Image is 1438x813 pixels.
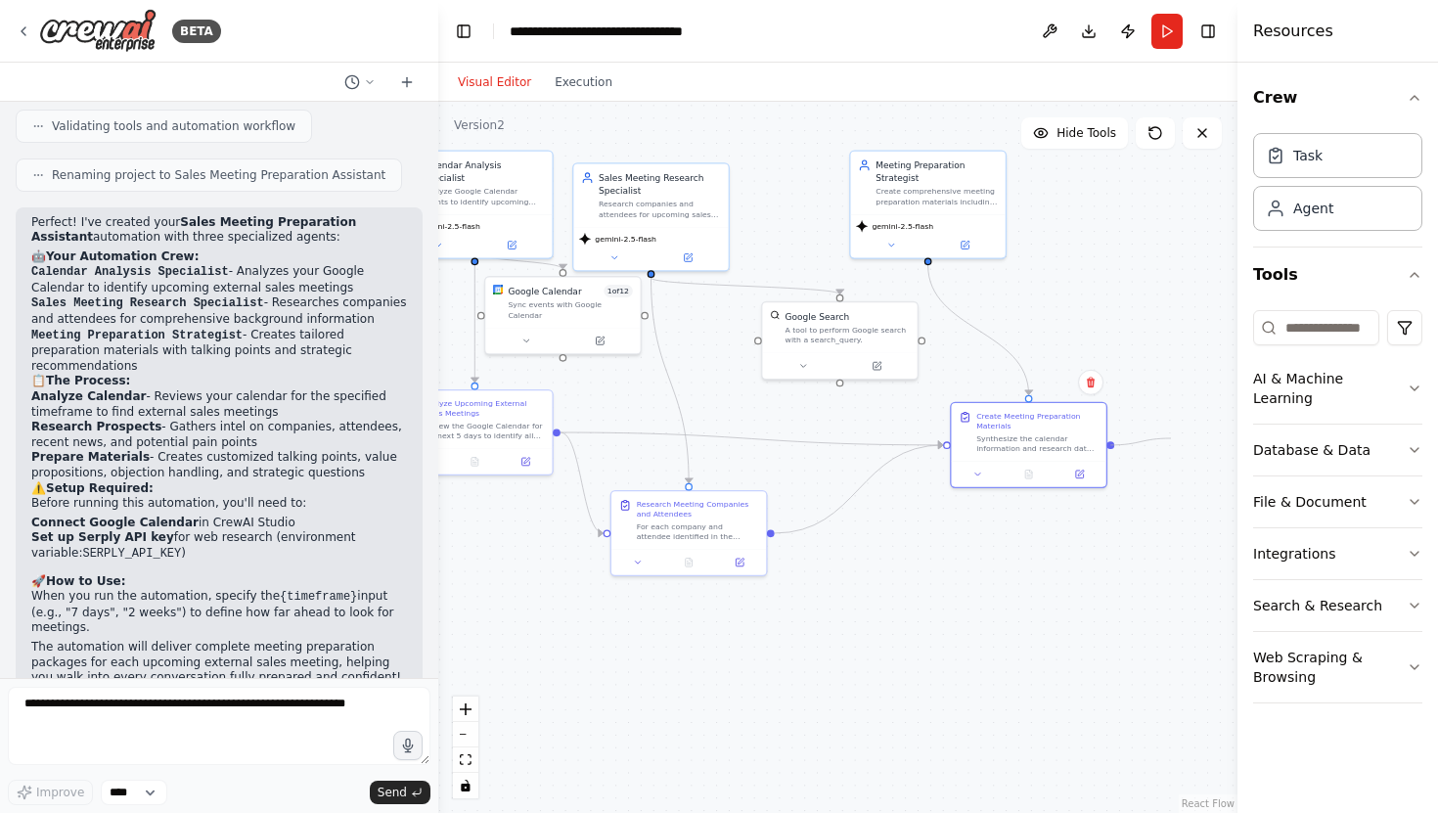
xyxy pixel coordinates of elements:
g: Edge from 542ae599-a34f-4666-98b9-03db6b6ecb3f to ed9e48f2-5b6e-4302-9de2-f066adec1057 [561,427,943,452]
button: fit view [453,747,478,773]
div: Create comprehensive meeting preparation materials including talking points, potential objections... [876,187,998,207]
h2: 🤖 [31,249,407,265]
strong: Sales Meeting Preparation Assistant [31,215,356,245]
strong: Prepare Materials [31,450,150,464]
g: Edge from 542ae599-a34f-4666-98b9-03db6b6ecb3f to b1990db4-92b3-40ac-8ea7-41c446a53538 [561,427,604,540]
span: Send [378,785,407,800]
div: Sync events with Google Calendar [508,300,632,321]
g: Edge from 53f2b3bf-d7b6-4c66-9ac5-b9cf4ac34b5a to 28d8fdd3-1f12-4025-a8f8-84639f940f0d [469,252,569,269]
button: Hide Tools [1021,117,1128,149]
div: Task [1293,146,1323,165]
button: Crew [1253,70,1422,125]
div: Research Meeting Companies and AttendeesFor each company and attendee identified in the upcoming ... [610,490,768,576]
button: Open in side panel [718,555,761,569]
span: Number of enabled actions [604,285,633,297]
strong: The Process: [46,374,130,387]
div: Create Meeting Preparation Materials [976,411,1099,431]
strong: Connect Google Calendar [31,516,199,529]
button: Open in side panel [652,250,724,265]
div: Analyze Google Calendar events to identify upcoming external sales meetings and extract key detai... [423,187,545,207]
button: Search & Research [1253,580,1422,631]
li: - Gathers intel on companies, attendees, recent news, and potential pain points [31,420,407,450]
button: Execution [543,70,624,94]
strong: Your Automation Crew: [46,249,199,263]
span: Validating tools and automation workflow [52,118,295,134]
button: Delete node [1078,370,1103,395]
button: Open in side panel [1057,467,1101,481]
code: Calendar Analysis Specialist [31,265,229,279]
div: Crew [1253,125,1422,247]
g: Edge from 191a1048-8731-41c8-a762-58dd88fd9858 to 6811a59b-7942-42a6-b15f-e653ad960e04 [645,278,846,294]
button: No output available [662,555,715,569]
li: in CrewAI Studio [31,516,407,531]
div: Research companies and attendees for upcoming sales meetings, gathering comprehensive background ... [599,200,721,220]
code: {timeframe} [280,590,357,604]
button: Open in side panel [476,238,548,252]
img: SerplyWebSearchTool [770,310,780,320]
button: Click to speak your automation idea [393,731,423,760]
g: Edge from 53f2b3bf-d7b6-4c66-9ac5-b9cf4ac34b5a to 542ae599-a34f-4666-98b9-03db6b6ecb3f [469,252,481,383]
h4: Resources [1253,20,1333,43]
button: Integrations [1253,528,1422,579]
code: SERPLY_API_KEY [82,547,181,561]
div: Create Meeting Preparation MaterialsSynthesize the calendar information and research data to crea... [950,402,1107,488]
p: Before running this automation, you'll need to: [31,496,407,512]
img: Logo [39,9,157,53]
strong: Analyze Calendar [31,389,146,403]
li: - Reviews your calendar for the specified timeframe to find external sales meetings [31,389,407,420]
button: No output available [1002,467,1055,481]
button: AI & Machine Learning [1253,353,1422,424]
div: Meeting Preparation Strategist [876,158,998,184]
button: Tools [1253,248,1422,302]
strong: How to Use: [46,574,126,588]
li: - Analyzes your Google Calendar to identify upcoming external sales meetings [31,264,407,295]
li: for web research (environment variable: ) [31,530,407,562]
div: Sales Meeting Research SpecialistResearch companies and attendees for upcoming sales meetings, ga... [572,162,730,271]
div: Tools [1253,302,1422,719]
button: Visual Editor [446,70,543,94]
code: Meeting Preparation Strategist [31,329,243,342]
button: toggle interactivity [453,773,478,798]
span: Renaming project to Sales Meeting Preparation Assistant [52,167,385,183]
div: Google Search [786,310,850,323]
span: Improve [36,785,84,800]
button: Hide left sidebar [450,18,477,45]
div: SerplyWebSearchToolGoogle SearchA tool to perform Google search with a search_query. [761,301,919,380]
div: Analyze Upcoming External Sales Meetings [423,398,545,419]
button: Hide right sidebar [1194,18,1222,45]
g: Edge from 674edbea-386d-4b57-beb5-a0f5a6185d21 to ed9e48f2-5b6e-4302-9de2-f066adec1057 [921,265,1035,395]
button: Open in side panel [929,238,1001,252]
strong: Setup Required: [46,481,154,495]
h2: 🚀 [31,574,407,590]
button: Open in side panel [841,358,913,373]
div: React Flow controls [453,697,478,798]
button: Database & Data [1253,425,1422,475]
h2: 📋 [31,374,407,389]
li: - Creates customized talking points, value propositions, objection handling, and strategic questions [31,450,407,480]
span: Hide Tools [1056,125,1116,141]
div: Research Meeting Companies and Attendees [637,499,759,519]
div: BETA [172,20,221,43]
g: Edge from b1990db4-92b3-40ac-8ea7-41c446a53538 to ed9e48f2-5b6e-4302-9de2-f066adec1057 [775,438,943,539]
button: File & Document [1253,476,1422,527]
p: Perfect! I've created your automation with three specialized agents: [31,215,407,246]
li: - Creates tailored preparation materials with talking points and strategic recommendations [31,328,407,375]
div: Agent [1293,199,1333,218]
p: The automation will deliver complete meeting preparation packages for each upcoming external sale... [31,640,407,686]
button: Open in side panel [504,454,547,469]
button: Switch to previous chat [337,70,383,94]
strong: Set up Serply API key [31,530,174,544]
button: Web Scraping & Browsing [1253,632,1422,702]
div: Review the Google Calendar for the next 5 days to identify all upcoming external sales meetings. ... [423,421,545,441]
button: Send [370,781,430,804]
div: Google Calendar [508,285,581,297]
div: For each company and attendee identified in the upcoming sales meetings, conduct comprehensive re... [637,521,759,542]
li: - Researches companies and attendees for comprehensive background information [31,295,407,327]
button: Improve [8,780,93,805]
h2: ⚠️ [31,481,407,497]
code: Sales Meeting Research Specialist [31,296,264,310]
div: Sales Meeting Research Specialist [599,171,721,197]
button: No output available [448,454,501,469]
p: When you run the automation, specify the input (e.g., "7 days", "2 weeks") to define how far ahea... [31,589,407,636]
nav: breadcrumb [510,22,730,41]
